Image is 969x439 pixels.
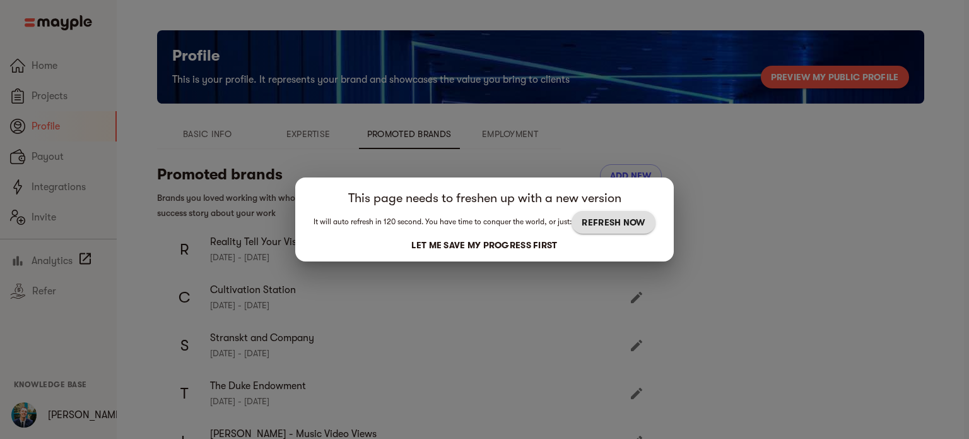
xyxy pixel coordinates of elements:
button: LET ME SAVE MY PROGRESS FIRST [406,234,562,256]
h6: This page needs to freshen up with a new version [310,190,659,207]
iframe: Chat Widget [906,378,969,439]
span: It will auto refresh in 120 second. You have time to conquer the world, or just: [314,217,572,226]
button: REFRESH NOW [572,211,655,234]
span: REFRESH NOW [582,215,645,230]
span: LET ME SAVE MY PROGRESS FIRST [411,238,557,253]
